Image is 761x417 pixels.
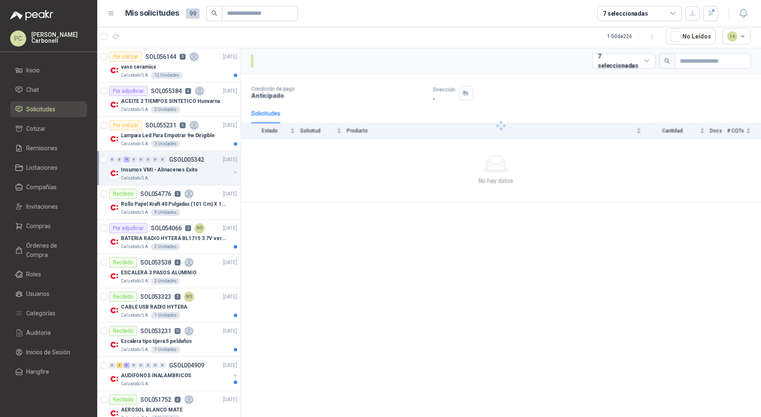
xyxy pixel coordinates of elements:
[109,340,119,350] img: Company Logo
[109,202,119,213] img: Company Logo
[116,362,123,368] div: 3
[138,362,144,368] div: 0
[26,124,46,133] span: Cotizar
[10,10,53,20] img: Logo peakr
[175,191,181,197] p: 3
[97,323,241,357] a: RecibidoSOL05323110[DATE] Company LogoEscalera tipo tijera 5 peldañosCalzatodo S.A.1 Unidades
[121,243,149,250] p: Calzatodo S.A.
[109,189,137,199] div: Recibido
[109,237,119,247] img: Company Logo
[121,209,149,216] p: Calzatodo S.A.
[138,157,144,163] div: 0
[109,305,119,315] img: Company Logo
[151,88,182,94] p: SOL055384
[223,224,237,232] p: [DATE]
[97,83,241,117] a: Por adjudicarSOL0553844[DATE] Company LogoACEITE 2 TIEMPOS SINTETICO HusvarnaCalzatodo S.A.2 Unid...
[10,101,87,117] a: Solicitudes
[109,168,119,178] img: Company Logo
[109,86,148,96] div: Por adjudicar
[123,362,130,368] div: 6
[121,200,226,208] p: Rollo Papel Kraft 40 Pulgadas (101 Cm) X 150 Mts 60 Gr
[10,199,87,215] a: Invitaciones
[26,241,79,260] span: Órdenes de Compra
[10,364,87,380] a: Hangfire
[26,309,55,318] span: Categorías
[121,372,191,380] p: AUDIFONOS INALAMBRICOS
[121,278,149,284] p: Calzatodo S.A.
[121,175,149,182] p: Calzatodo S.A.
[169,362,204,368] p: GSOL004909
[175,294,181,300] p: 3
[145,157,151,163] div: 0
[666,28,716,44] button: No Leídos
[109,65,119,75] img: Company Logo
[175,260,181,265] p: 4
[121,141,149,147] p: Calzatodo S.A.
[121,346,149,353] p: Calzatodo S.A.
[140,191,171,197] p: SOL054776
[152,362,159,368] div: 0
[121,269,197,277] p: ESCALERA 3 PASOS ALUMINIO
[109,362,115,368] div: 0
[121,63,156,71] p: vaso ceramica
[97,288,241,323] a: RecibidoSOL0533233NO[DATE] Company LogoCABLE USB RADIO HYTERACalzatodo S.A.1 Unidades
[140,328,171,334] p: SOL053231
[26,270,41,279] span: Roles
[109,374,119,384] img: Company Logo
[223,156,237,164] p: [DATE]
[121,312,149,319] p: Calzatodo S.A.
[140,294,171,300] p: SOL053323
[109,257,137,268] div: Recibido
[26,328,51,337] span: Auditoria
[97,185,241,220] a: RecibidoSOL0547763[DATE] Company LogoRollo Papel Kraft 40 Pulgadas (101 Cm) X 150 Mts 60 GrCalzat...
[121,132,214,140] p: Lampara Led Para Empotrar 9w Dirigible
[26,144,57,153] span: Remisiones
[26,348,70,357] span: Inicios de Sesión
[151,72,183,79] div: 12 Unidades
[109,52,142,62] div: Por cotizar
[211,10,217,16] span: search
[121,106,149,113] p: Calzatodo S.A.
[223,53,237,61] p: [DATE]
[180,122,186,128] p: 0
[223,327,237,335] p: [DATE]
[109,120,142,130] div: Por cotizar
[109,134,119,144] img: Company Logo
[121,337,192,345] p: Escalera tipo tijera 5 peldaños
[121,235,226,243] p: BATERIA RADIO HYTERA BL1715 3.7V ver imagen
[10,325,87,341] a: Auditoria
[140,260,171,265] p: SOL053538
[180,54,186,60] p: 0
[109,157,115,163] div: 0
[10,266,87,282] a: Roles
[175,328,181,334] p: 10
[723,28,751,44] button: 14
[116,157,123,163] div: 0
[26,163,57,172] span: Licitaciones
[145,122,176,128] p: SOL055231
[26,289,49,298] span: Usuarios
[121,303,187,311] p: CABLE USB RADIO HYTERA
[169,157,204,163] p: GSOL005342
[607,30,659,43] div: 1 - 50 de 226
[151,278,180,284] div: 2 Unidades
[131,362,137,368] div: 0
[223,122,237,130] p: [DATE]
[223,362,237,370] p: [DATE]
[26,367,49,376] span: Hangfire
[109,99,119,110] img: Company Logo
[223,259,237,267] p: [DATE]
[121,97,220,105] p: ACEITE 2 TIEMPOS SINTETICO Husvarna
[10,179,87,195] a: Compañías
[223,396,237,404] p: [DATE]
[223,87,237,95] p: [DATE]
[121,381,149,387] p: Calzatodo S.A.
[223,293,237,301] p: [DATE]
[97,117,241,151] a: Por cotizarSOL0552310[DATE] Company LogoLampara Led Para Empotrar 9w DirigibleCalzatodo S.A.3 Uni...
[10,305,87,321] a: Categorías
[109,326,137,336] div: Recibido
[109,292,137,302] div: Recibido
[10,286,87,302] a: Usuarios
[10,121,87,137] a: Cotizar
[151,209,180,216] div: 9 Unidades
